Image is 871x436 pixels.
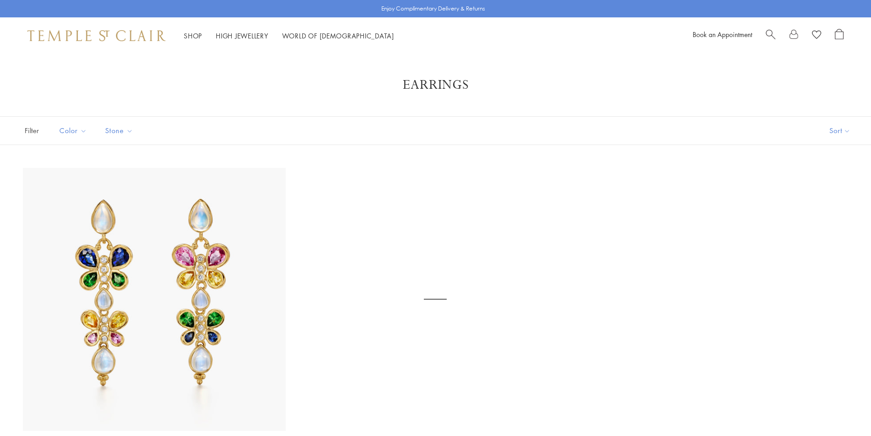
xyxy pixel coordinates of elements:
[184,30,394,42] nav: Main navigation
[766,29,775,43] a: Search
[53,120,94,141] button: Color
[381,4,485,13] p: Enjoy Complimentary Delivery & Returns
[304,168,567,431] a: 18K Blue Zircon Classic Temple Earrings
[55,125,94,136] span: Color
[37,77,834,93] h1: Earrings
[23,168,286,431] img: 18K Precious Flutter Earrings
[809,117,871,145] button: Show sort by
[184,31,202,40] a: ShopShop
[101,125,140,136] span: Stone
[693,30,752,39] a: Book an Appointment
[216,31,268,40] a: High JewelleryHigh Jewellery
[282,31,394,40] a: World of [DEMOGRAPHIC_DATA]World of [DEMOGRAPHIC_DATA]
[825,393,862,427] iframe: Gorgias live chat messenger
[812,29,821,43] a: View Wishlist
[835,29,844,43] a: Open Shopping Bag
[27,30,166,41] img: Temple St. Clair
[98,120,140,141] button: Stone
